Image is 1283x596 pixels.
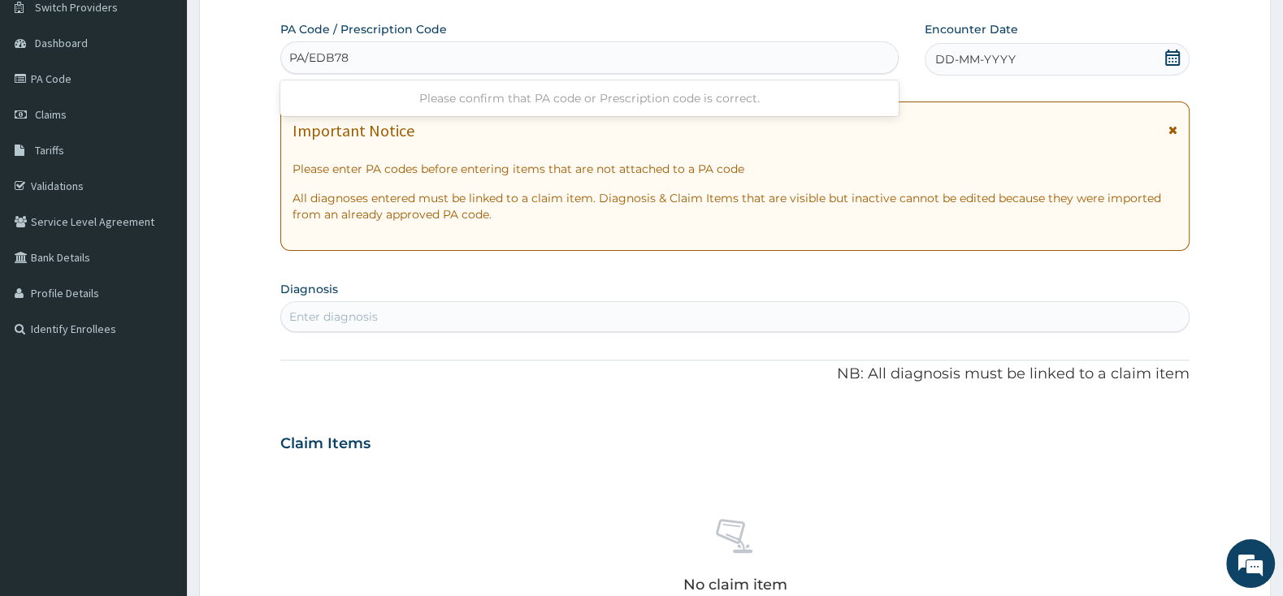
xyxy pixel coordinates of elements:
span: DD-MM-YYYY [935,51,1016,67]
img: d_794563401_company_1708531726252_794563401 [30,81,66,122]
span: Tariffs [35,143,64,158]
div: Minimize live chat window [267,8,306,47]
label: Encounter Date [925,21,1018,37]
p: NB: All diagnosis must be linked to a claim item [280,364,1190,385]
span: We're online! [94,188,224,352]
label: PA Code / Prescription Code [280,21,447,37]
p: No claim item [683,577,787,593]
p: All diagnoses entered must be linked to a claim item. Diagnosis & Claim Items that are visible bu... [293,190,1177,222]
h3: Claim Items [280,435,371,453]
span: Claims [35,107,67,122]
h1: Important Notice [293,122,414,140]
div: Enter diagnosis [289,309,378,325]
label: Diagnosis [280,281,338,297]
div: Please confirm that PA code or Prescription code is correct. [280,84,899,113]
span: Dashboard [35,36,88,50]
div: Chat with us now [85,91,273,112]
textarea: Type your message and hit 'Enter' [8,412,310,469]
p: Please enter PA codes before entering items that are not attached to a PA code [293,161,1177,177]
